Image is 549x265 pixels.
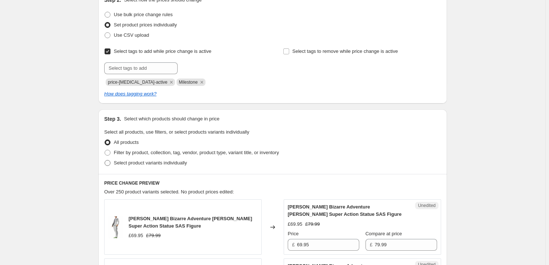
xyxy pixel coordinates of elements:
span: Set product prices individually [114,22,177,28]
button: Remove Milestone [199,79,205,86]
span: price-change-job-active [108,80,167,85]
span: Use bulk price change rules [114,12,172,17]
a: How does tagging work? [104,91,156,97]
span: £ [370,242,372,247]
span: £79.99 [146,233,161,238]
button: Remove price-change-job-active [168,79,175,86]
span: Select all products, use filters, or select products variants individually [104,129,249,135]
h6: PRICE CHANGE PREVIEW [104,180,441,186]
span: Price [288,231,299,236]
span: [PERSON_NAME] Bizarre Adventure [PERSON_NAME] Super Action Statue SAS Figure [288,204,401,217]
span: Select tags to remove while price change is active [292,48,398,54]
span: Filter by product, collection, tag, vendor, product type, variant title, or inventory [114,150,279,155]
span: All products [114,139,139,145]
span: £69.95 [128,233,143,238]
span: Over 250 product variants selected. No product prices edited: [104,189,234,195]
img: JoJo_s_Bizarre_Adventure_Kira_Yoshikage_Super_Action_Statue_SAS_Figure_9_80x.jpg [108,216,123,238]
p: Select which products should change in price [124,115,219,123]
input: Select tags to add [104,62,178,74]
span: Select tags to add while price change is active [114,48,211,54]
h2: Step 3. [104,115,121,123]
span: [PERSON_NAME] Bizarre Adventure [PERSON_NAME] Super Action Statue SAS Figure [128,216,252,229]
span: Compare at price [366,231,402,236]
span: Select product variants individually [114,160,187,166]
span: Unedited [418,203,436,208]
span: Use CSV upload [114,32,149,38]
span: Milestone [179,80,197,85]
span: £79.99 [305,221,320,227]
span: £ [292,242,295,247]
span: £69.95 [288,221,302,227]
